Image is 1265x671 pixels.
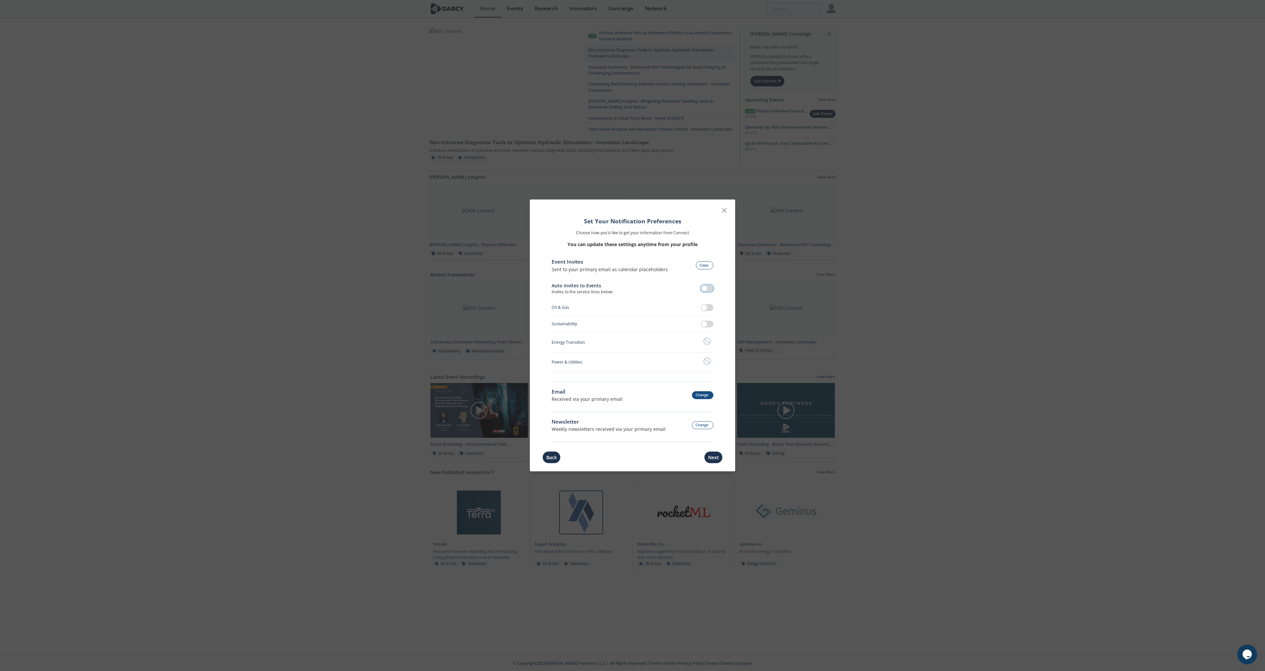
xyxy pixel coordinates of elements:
div: Sustainability [552,321,577,327]
button: Next [704,451,723,463]
button: Change [692,421,714,430]
button: Close [696,261,714,270]
p: You can update these settings anytime from your profile [552,240,713,247]
div: Auto Invites to Events [552,282,613,289]
p: Choose how you’d like to get your information from Connect [552,230,713,236]
div: Sent to your primary email as calendar placeholders [552,266,668,273]
button: Back [542,451,561,463]
p: Invites to the service lines below: [552,289,613,295]
h1: Set Your Notification Preferences [552,217,713,225]
div: Weekly newsletters received via your primary email [552,426,666,432]
div: Energy Transition [552,339,585,345]
div: Email [552,388,623,396]
iframe: chat widget [1237,645,1258,664]
div: Event Invites [552,258,668,266]
div: Oil & Gas [552,304,569,310]
button: Change [692,391,714,399]
div: Newsletter [552,418,666,426]
p: Received via your primary email [552,396,623,402]
div: Power & Utilities [552,359,582,365]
